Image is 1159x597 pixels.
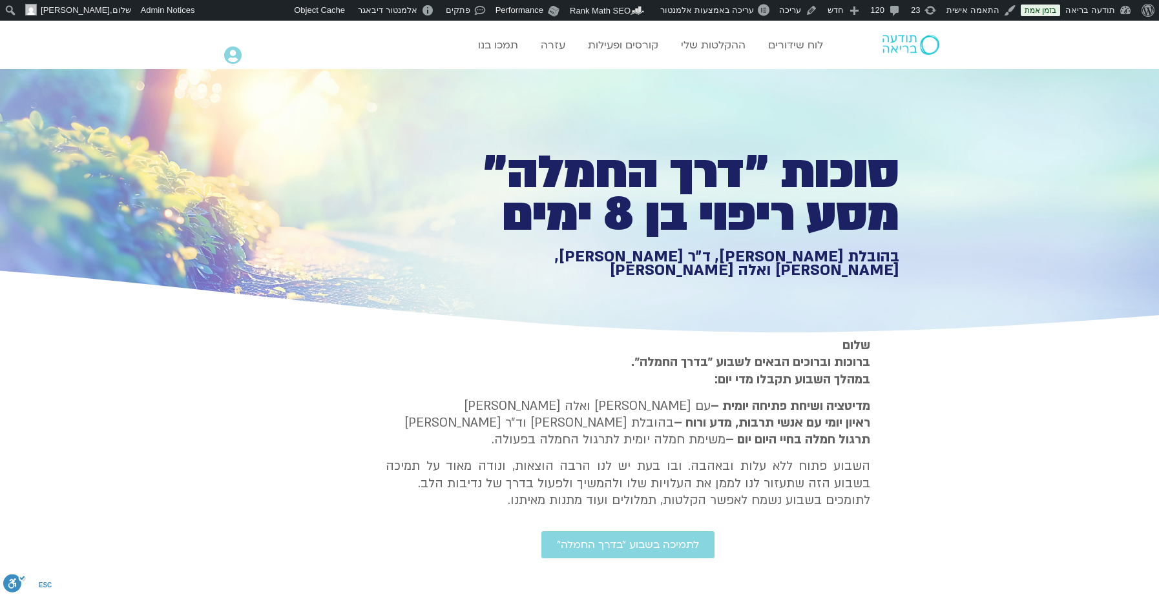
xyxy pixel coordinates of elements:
strong: שלום [842,337,870,354]
span: עריכה באמצעות אלמנטור [660,5,754,15]
p: השבוע פתוח ללא עלות ובאהבה. ובו בעת יש לנו הרבה הוצאות, ונודה מאוד על תמיכה בשבוע הזה שתעזור לנו ... [386,458,870,509]
b: תרגול חמלה בחיי היום יום – [726,431,870,448]
a: לתמיכה בשבוע ״בדרך החמלה״ [541,531,715,558]
a: בזמן אמת [1021,5,1060,16]
img: תודעה בריאה [882,35,939,54]
a: קורסים ופעילות [581,33,665,57]
span: [PERSON_NAME] [41,5,110,15]
b: ראיון יומי עם אנשי תרבות, מדע ורוח – [674,414,870,431]
strong: ברוכות וברוכים הבאים לשבוע ״בדרך החמלה״. במהלך השבוע תקבלו מדי יום: [631,354,870,387]
span: Rank Math SEO [570,6,631,15]
h1: בהובלת [PERSON_NAME], ד״ר [PERSON_NAME], [PERSON_NAME] ואלה [PERSON_NAME] [452,250,899,278]
strong: מדיטציה ושיחת פתיחה יומית – [711,398,870,414]
span: לתמיכה בשבוע ״בדרך החמלה״ [557,539,699,551]
h1: סוכות ״דרך החמלה״ מסע ריפוי בן 8 ימים [452,152,899,236]
a: עזרה [534,33,572,57]
a: ההקלטות שלי [674,33,752,57]
a: תמכו בנו [472,33,525,57]
a: לוח שידורים [762,33,830,57]
p: עם [PERSON_NAME] ואלה [PERSON_NAME] בהובלת [PERSON_NAME] וד״ר [PERSON_NAME] משימת חמלה יומית לתרג... [386,398,870,449]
